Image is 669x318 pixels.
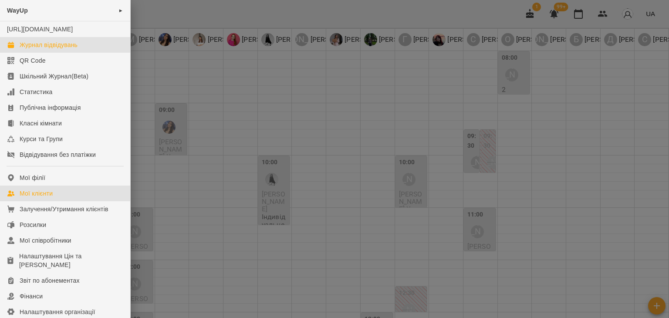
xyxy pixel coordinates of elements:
[20,88,53,96] div: Статистика
[20,135,63,143] div: Курси та Групи
[20,41,78,49] div: Журнал відвідувань
[20,276,80,285] div: Звіт по абонементах
[118,7,123,14] span: ►
[20,173,45,182] div: Мої філії
[20,292,43,301] div: Фінанси
[20,150,96,159] div: Відвідування без платіжки
[20,72,88,81] div: Шкільний Журнал(Beta)
[20,103,81,112] div: Публічна інформація
[20,119,62,128] div: Класні кімнати
[19,252,123,269] div: Налаштування Цін та [PERSON_NAME]
[20,205,108,213] div: Залучення/Утримання клієнтів
[7,26,73,33] a: [URL][DOMAIN_NAME]
[20,56,46,65] div: QR Code
[20,189,53,198] div: Мої клієнти
[20,308,95,316] div: Налаштування організації
[20,236,71,245] div: Мої співробітники
[7,7,28,14] span: WayUp
[20,220,46,229] div: Розсилки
